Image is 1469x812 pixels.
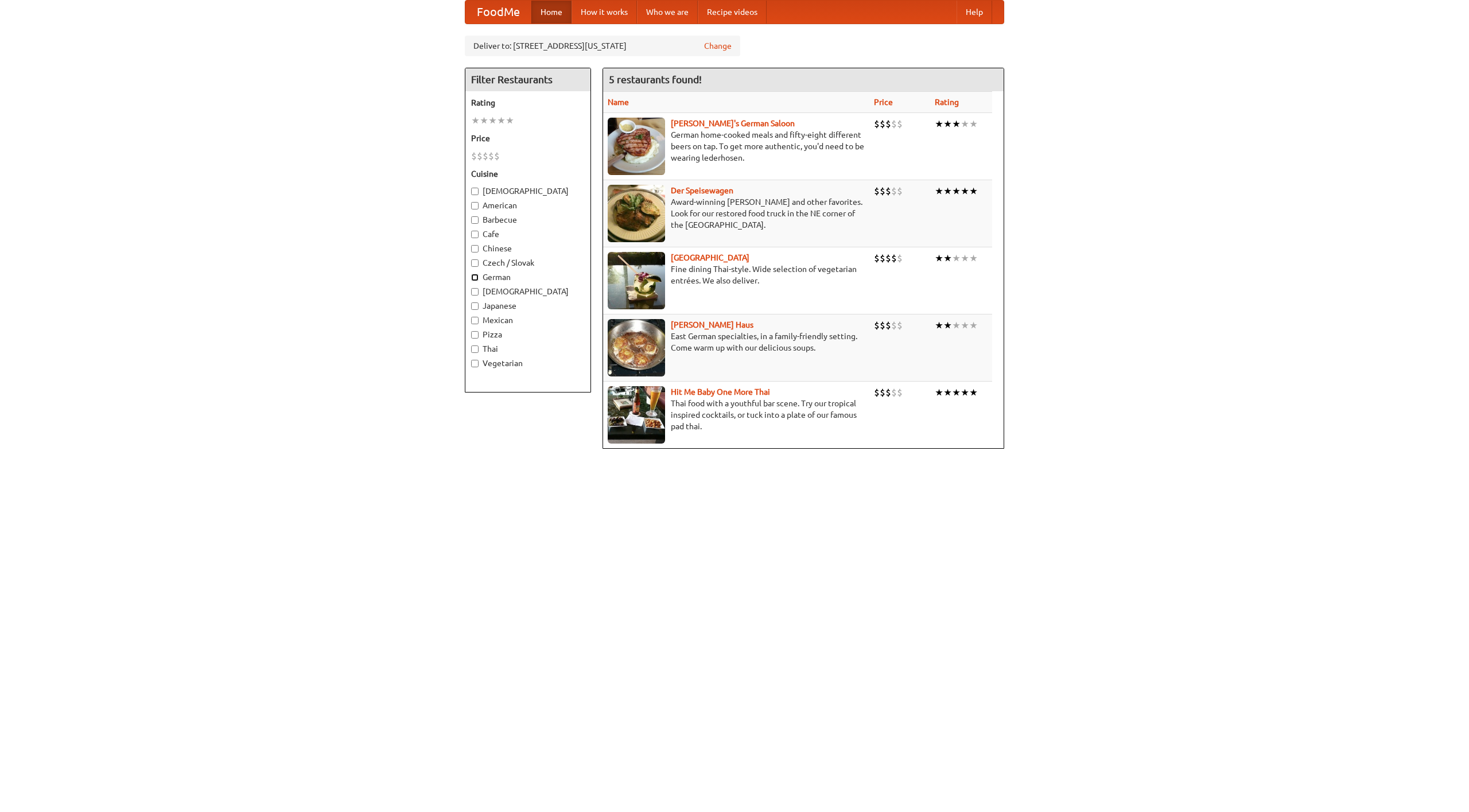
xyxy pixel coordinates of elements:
input: Japanese [471,302,479,310]
p: Thai food with a youthful bar scene. Try our tropical inspired cocktails, or tuck into a plate of... [608,398,865,432]
a: Der Speisewagen [671,186,733,195]
li: $ [880,386,885,399]
a: Price [874,98,893,107]
li: $ [891,118,897,130]
a: Help [957,1,992,24]
input: Pizza [471,331,479,339]
p: East German specialties, in a family-friendly setting. Come warm up with our delicious soups. [608,331,865,353]
p: Award-winning [PERSON_NAME] and other favorites. Look for our restored food truck in the NE corne... [608,196,865,231]
label: Chinese [471,243,585,254]
li: ★ [961,386,969,399]
li: ★ [943,118,952,130]
label: Vegetarian [471,358,585,369]
a: Home [531,1,572,24]
li: $ [891,386,897,399]
li: $ [874,118,880,130]
li: ★ [952,252,961,265]
label: Czech / Slovak [471,257,585,269]
li: $ [880,252,885,265]
a: [PERSON_NAME] Haus [671,320,753,329]
li: ★ [952,386,961,399]
li: $ [885,185,891,197]
li: $ [880,185,885,197]
li: $ [891,252,897,265]
label: Mexican [471,314,585,326]
input: Thai [471,345,479,353]
li: ★ [488,114,497,127]
li: $ [880,118,885,130]
li: $ [891,185,897,197]
ng-pluralize: 5 restaurants found! [609,74,702,85]
input: Barbecue [471,216,479,224]
li: ★ [952,319,961,332]
li: $ [897,118,903,130]
li: $ [494,150,500,162]
img: esthers.jpg [608,118,665,175]
li: ★ [480,114,488,127]
li: $ [874,252,880,265]
input: [DEMOGRAPHIC_DATA] [471,288,479,296]
p: German home-cooked meals and fifty-eight different beers on tap. To get more authentic, you'd nee... [608,129,865,164]
h5: Rating [471,97,585,108]
li: ★ [961,185,969,197]
li: ★ [471,114,480,127]
li: ★ [952,118,961,130]
input: German [471,274,479,281]
label: [DEMOGRAPHIC_DATA] [471,185,585,197]
img: babythai.jpg [608,386,665,444]
li: ★ [506,114,514,127]
li: $ [477,150,483,162]
input: Czech / Slovak [471,259,479,267]
a: FoodMe [465,1,531,24]
li: ★ [969,185,978,197]
li: ★ [935,185,943,197]
li: $ [897,252,903,265]
li: ★ [952,185,961,197]
li: ★ [943,185,952,197]
label: Japanese [471,300,585,312]
a: Rating [935,98,959,107]
li: ★ [497,114,506,127]
img: kohlhaus.jpg [608,319,665,376]
li: $ [891,319,897,332]
a: Who we are [637,1,698,24]
a: [GEOGRAPHIC_DATA] [671,253,749,262]
a: [PERSON_NAME]'s German Saloon [671,119,795,128]
li: $ [874,185,880,197]
li: ★ [943,252,952,265]
input: Chinese [471,245,479,252]
li: ★ [961,118,969,130]
input: [DEMOGRAPHIC_DATA] [471,188,479,195]
li: ★ [943,319,952,332]
li: $ [897,185,903,197]
h5: Cuisine [471,168,585,180]
li: $ [885,386,891,399]
div: Deliver to: [STREET_ADDRESS][US_STATE] [465,36,740,56]
li: ★ [969,319,978,332]
label: American [471,200,585,211]
li: ★ [935,252,943,265]
label: Thai [471,343,585,355]
li: $ [874,319,880,332]
h5: Price [471,133,585,144]
li: $ [483,150,488,162]
li: $ [471,150,477,162]
li: $ [885,252,891,265]
li: $ [874,386,880,399]
input: Cafe [471,231,479,238]
input: Vegetarian [471,360,479,367]
li: ★ [969,386,978,399]
label: Pizza [471,329,585,340]
li: ★ [961,319,969,332]
li: ★ [969,118,978,130]
li: $ [488,150,494,162]
label: Barbecue [471,214,585,226]
li: $ [880,319,885,332]
li: $ [885,118,891,130]
li: $ [885,319,891,332]
li: ★ [969,252,978,265]
li: ★ [935,386,943,399]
